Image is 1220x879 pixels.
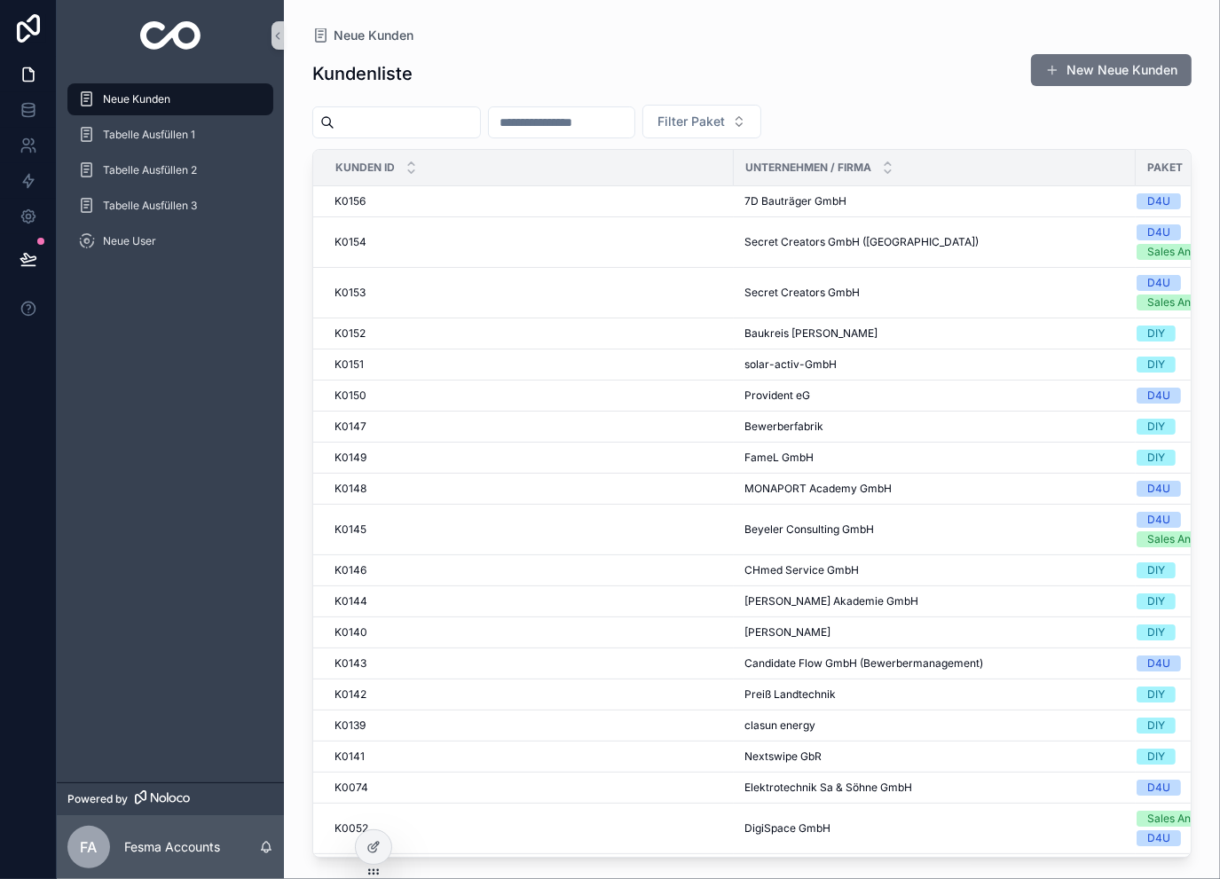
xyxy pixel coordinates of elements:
[335,388,366,403] span: K0150
[744,388,1125,403] a: Provident eG
[744,781,912,795] span: Elektrotechnik Sa & Söhne GmbH
[1147,481,1170,497] div: D4U
[335,286,366,300] span: K0153
[335,235,723,249] a: K0154
[335,235,366,249] span: K0154
[335,451,723,465] a: K0149
[335,687,366,702] span: K0142
[1147,193,1170,209] div: D4U
[335,326,366,341] span: K0152
[57,782,284,815] a: Powered by
[1147,419,1165,435] div: DIY
[335,750,365,764] span: K0141
[335,482,366,496] span: K0148
[744,522,1125,537] a: Beyeler Consulting GmbH
[335,522,366,537] span: K0145
[744,194,1125,208] a: 7D Bauträger GmbH
[103,163,197,177] span: Tabelle Ausfüllen 2
[335,194,366,208] span: K0156
[67,83,273,115] a: Neue Kunden
[81,836,98,858] span: FA
[744,563,1125,577] a: CHmed Service GmbH
[1147,624,1165,640] div: DIY
[140,21,201,50] img: App logo
[335,286,723,300] a: K0153
[744,357,837,372] span: solar-activ-GmbH
[744,821,830,836] span: DigiSpace GmbH
[744,594,918,608] span: [PERSON_NAME] Akademie GmbH
[67,119,273,151] a: Tabelle Ausfüllen 1
[335,451,366,465] span: K0149
[744,656,1125,671] a: Candidate Flow GmbH (Bewerbermanagement)
[335,194,723,208] a: K0156
[744,750,822,764] span: Nextswipe GbR
[744,718,1125,733] a: clasun energy
[334,27,413,44] span: Neue Kunden
[335,357,723,372] a: K0151
[67,792,128,806] span: Powered by
[335,357,364,372] span: K0151
[744,194,846,208] span: 7D Bauträger GmbH
[744,235,979,249] span: Secret Creators GmbH ([GEOGRAPHIC_DATA])
[335,718,723,733] a: K0139
[744,687,836,702] span: Preiß Landtechnik
[335,781,368,795] span: K0074
[642,105,761,138] button: Select Button
[744,420,823,434] span: Bewerberfabrik
[335,388,723,403] a: K0150
[744,781,1125,795] a: Elektrotechnik Sa & Söhne GmbH
[744,656,983,671] span: Candidate Flow GmbH (Bewerbermanagement)
[335,563,723,577] a: K0146
[744,286,1125,300] a: Secret Creators GmbH
[1147,593,1165,609] div: DIY
[744,451,814,465] span: FameL GmbH
[335,625,367,640] span: K0140
[335,656,723,671] a: K0143
[335,687,723,702] a: K0142
[1147,512,1170,528] div: D4U
[1147,830,1170,846] div: D4U
[657,113,725,130] span: Filter Paket
[744,718,815,733] span: clasun energy
[744,522,874,537] span: Beyeler Consulting GmbH
[335,656,366,671] span: K0143
[67,225,273,257] a: Neue User
[1147,687,1165,702] div: DIY
[744,482,1125,496] a: MONAPORT Academy GmbH
[312,27,413,44] a: Neue Kunden
[335,482,723,496] a: K0148
[335,781,723,795] a: K0074
[103,234,156,248] span: Neue User
[335,161,395,175] span: Kunden ID
[744,821,1125,836] a: DigiSpace GmbH
[1147,275,1170,291] div: D4U
[335,594,367,608] span: K0144
[1147,655,1170,671] div: D4U
[335,563,366,577] span: K0146
[744,420,1125,434] a: Bewerberfabrik
[67,154,273,186] a: Tabelle Ausfüllen 2
[1147,388,1170,404] div: D4U
[744,563,859,577] span: CHmed Service GmbH
[744,482,892,496] span: MONAPORT Academy GmbH
[335,718,366,733] span: K0139
[335,420,723,434] a: K0147
[1147,780,1170,796] div: D4U
[1147,224,1170,240] div: D4U
[745,161,871,175] span: Unternehmen / Firma
[103,92,170,106] span: Neue Kunden
[1147,450,1165,466] div: DIY
[124,838,220,856] p: Fesma Accounts
[1147,326,1165,341] div: DIY
[335,420,366,434] span: K0147
[744,326,878,341] span: Baukreis [PERSON_NAME]
[103,128,195,142] span: Tabelle Ausfüllen 1
[744,235,1125,249] a: Secret Creators GmbH ([GEOGRAPHIC_DATA])
[335,522,723,537] a: K0145
[57,71,284,280] div: scrollable content
[744,750,1125,764] a: Nextswipe GbR
[335,750,723,764] a: K0141
[1031,54,1192,86] button: New Neue Kunden
[335,821,368,836] span: K0052
[744,388,810,403] span: Provident eG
